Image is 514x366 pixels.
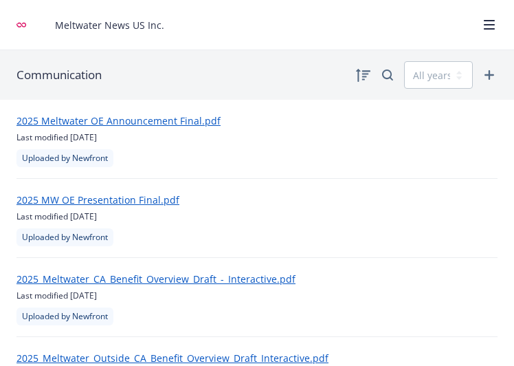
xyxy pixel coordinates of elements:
a: 2025_Meltwater_Outside_CA_Benefit_Overview_Draft_Interactive.pdf [16,352,328,365]
span: Communication [16,67,346,83]
span: Uploaded by Newfront [22,231,108,244]
span: Last modified [DATE] [16,290,498,302]
span: Uploaded by Newfront [22,152,108,164]
span: Uploaded by Newfront [22,310,108,323]
a: 2025 MW OE Presentation Final.pdf [16,193,179,206]
span: Last modified [DATE] [16,211,498,223]
span: Meltwater News US Inc. [55,18,470,32]
a: 2025 Meltwater OE Announcement Final.pdf [16,114,221,127]
a: Search [379,67,396,83]
svg: Search [382,69,393,80]
a: 2025_Meltwater_CA_Benefit_Overview_Draft_-_Interactive.pdf [16,272,295,286]
a: Add [481,67,498,83]
a: Filter [355,67,371,83]
span: Last modified [DATE] [16,131,498,144]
